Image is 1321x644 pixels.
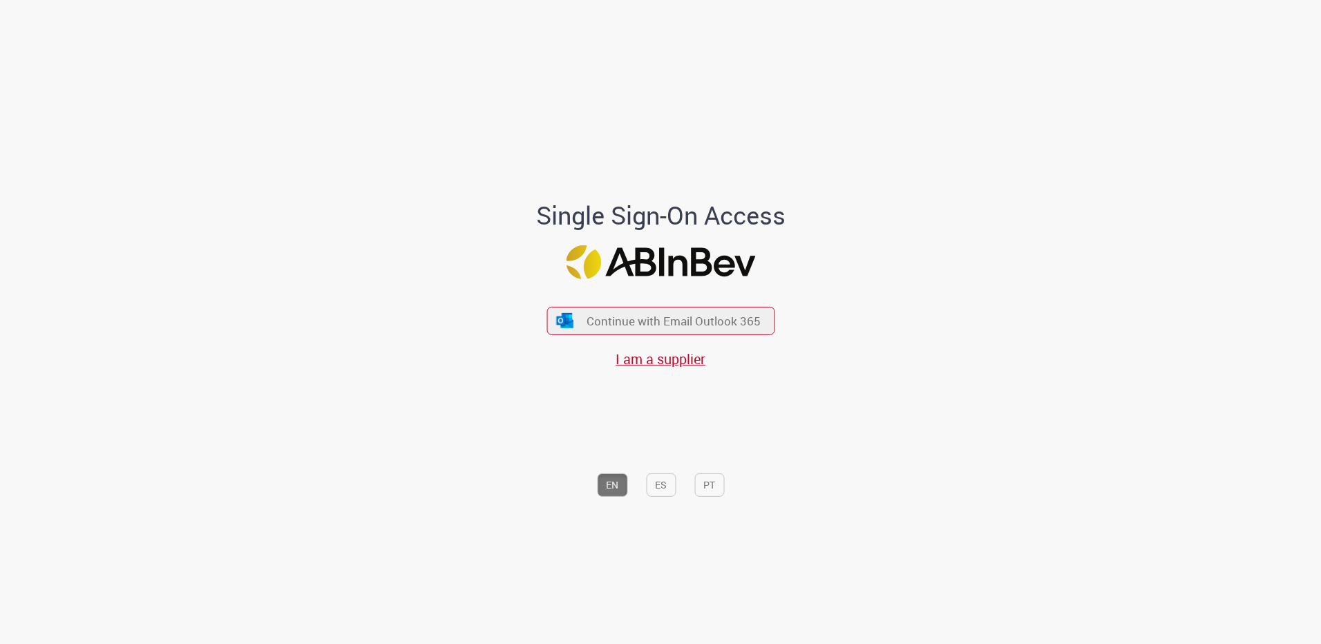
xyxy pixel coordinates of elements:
img: ícone Azure/Microsoft 360 [555,313,575,328]
a: I am a supplier [616,350,705,368]
h1: Single Sign-On Access [469,202,853,229]
button: ícone Azure/Microsoft 360 Continue with Email Outlook 365 [547,307,774,335]
span: Continue with Email Outlook 365 [587,313,761,329]
button: ES [646,473,676,497]
button: PT [694,473,724,497]
button: EN [597,473,627,497]
img: Logo ABInBev [566,245,755,279]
